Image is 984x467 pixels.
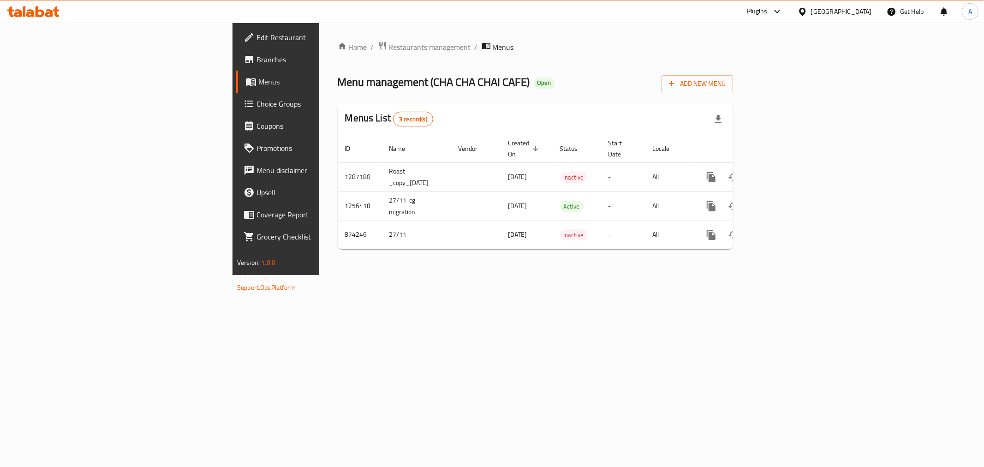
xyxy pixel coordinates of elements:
span: Menus [493,42,514,53]
span: Branches [256,54,389,65]
a: Edit Restaurant [236,26,397,48]
div: [GEOGRAPHIC_DATA] [811,6,872,17]
h2: Menus List [345,111,433,126]
a: Promotions [236,137,397,159]
div: Open [534,78,555,89]
span: Active [560,201,584,212]
span: Status [560,143,590,154]
th: Actions [693,135,796,163]
button: Add New Menu [662,75,733,92]
span: Inactive [560,172,588,183]
a: Coverage Report [236,204,397,226]
div: Export file [707,108,729,130]
span: Version: [237,257,260,269]
a: Restaurants management [378,41,471,53]
button: more [700,195,722,217]
button: more [700,166,722,188]
button: Change Status [722,166,745,188]
span: Promotions [256,143,389,154]
button: more [700,224,722,246]
a: Grocery Checklist [236,226,397,248]
span: 1.0.0 [261,257,275,269]
a: Menus [236,71,397,93]
a: Choice Groups [236,93,397,115]
span: [DATE] [508,200,527,212]
span: Coupons [256,120,389,132]
span: Vendor [459,143,490,154]
div: Inactive [560,229,588,240]
a: Support.OpsPlatform [237,281,296,293]
td: - [601,221,645,249]
td: All [645,162,693,192]
span: Locale [653,143,682,154]
span: Choice Groups [256,98,389,109]
td: 27/11-cg migration [382,192,451,221]
a: Menu disclaimer [236,159,397,181]
span: Grocery Checklist [256,231,389,242]
button: Change Status [722,195,745,217]
table: enhanced table [338,135,796,249]
button: Change Status [722,224,745,246]
td: 27/11 [382,221,451,249]
td: All [645,221,693,249]
span: Get support on: [237,272,280,284]
td: - [601,162,645,192]
a: Branches [236,48,397,71]
span: Created On [508,138,542,160]
a: Coupons [236,115,397,137]
span: Coverage Report [256,209,389,220]
span: A [968,6,972,17]
span: Upsell [256,187,389,198]
span: Inactive [560,230,588,240]
span: Menus [258,76,389,87]
li: / [475,42,478,53]
span: Edit Restaurant [256,32,389,43]
span: [DATE] [508,171,527,183]
span: Menu management ( CHA CHA CHAI CAFE ) [338,72,530,92]
div: Total records count [393,112,433,126]
nav: breadcrumb [338,41,733,53]
span: 3 record(s) [394,115,433,124]
td: - [601,192,645,221]
span: Restaurants management [389,42,471,53]
td: All [645,192,693,221]
a: Upsell [236,181,397,204]
span: [DATE] [508,228,527,240]
td: Roast _copy_[DATE] [382,162,451,192]
span: Add New Menu [669,78,726,90]
span: Start Date [608,138,634,160]
span: Name [389,143,417,154]
span: Menu disclaimer [256,165,389,176]
span: ID [345,143,363,154]
span: Open [534,79,555,87]
div: Plugins [747,6,767,17]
